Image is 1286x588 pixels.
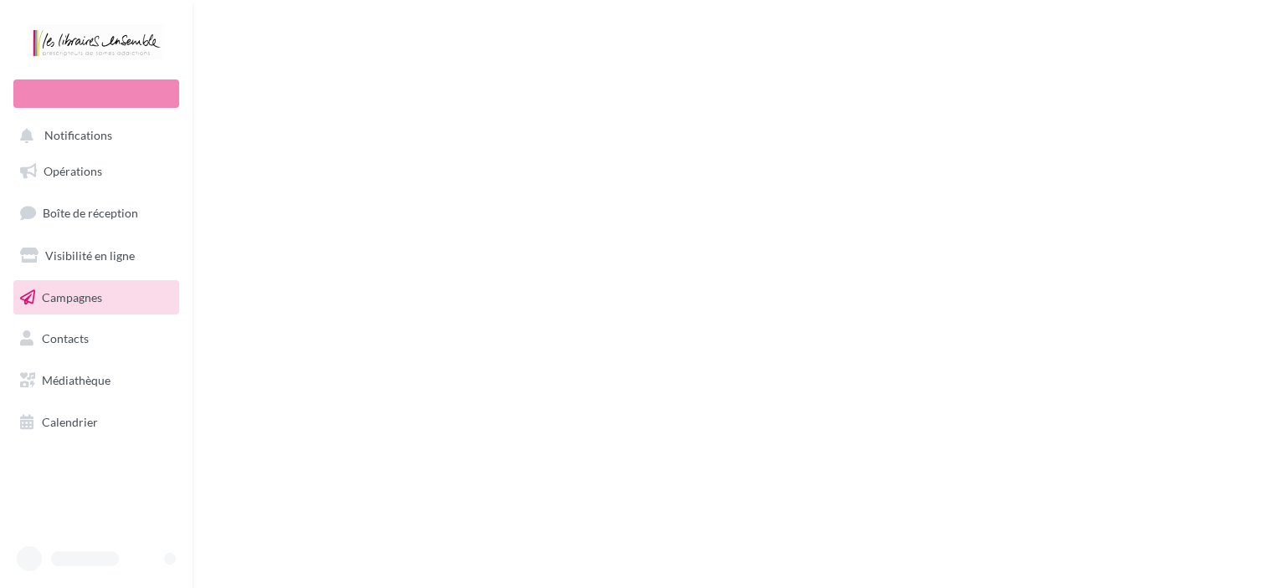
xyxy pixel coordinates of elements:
[44,129,112,143] span: Notifications
[10,321,183,356] a: Contacts
[42,373,111,387] span: Médiathèque
[42,415,98,429] span: Calendrier
[42,331,89,345] span: Contacts
[13,79,179,108] div: Nouvelle campagne
[42,289,102,304] span: Campagnes
[45,248,135,263] span: Visibilité en ligne
[10,363,183,398] a: Médiathèque
[10,405,183,440] a: Calendrier
[10,195,183,231] a: Boîte de réception
[44,164,102,178] span: Opérations
[10,238,183,274] a: Visibilité en ligne
[10,280,183,315] a: Campagnes
[10,154,183,189] a: Opérations
[43,206,138,220] span: Boîte de réception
